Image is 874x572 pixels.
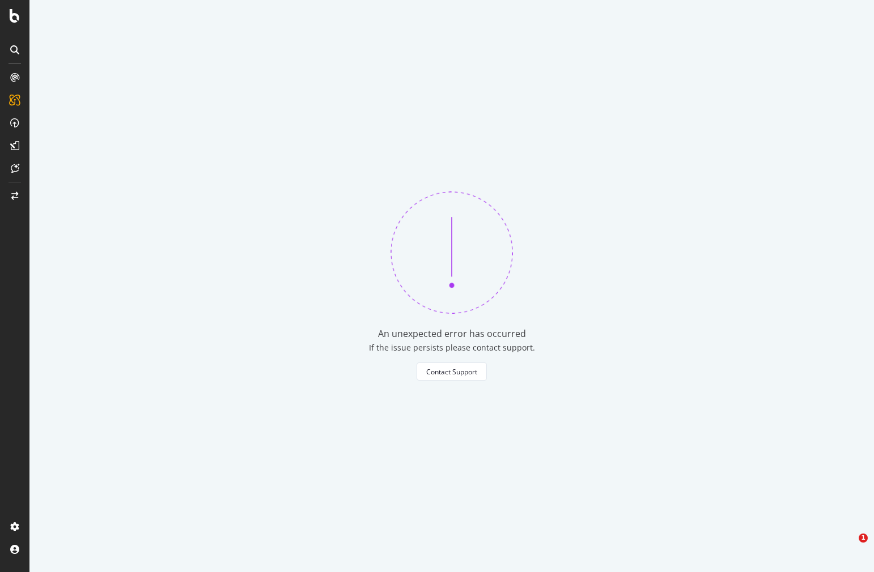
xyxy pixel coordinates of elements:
span: 1 [859,533,868,543]
iframe: Intercom live chat [835,533,863,561]
button: Contact Support [417,362,487,381]
img: 370bne1z.png [391,191,513,314]
div: An unexpected error has occurred [378,327,526,340]
div: If the issue persists please contact support. [369,342,535,353]
div: Contact Support [426,367,477,377]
